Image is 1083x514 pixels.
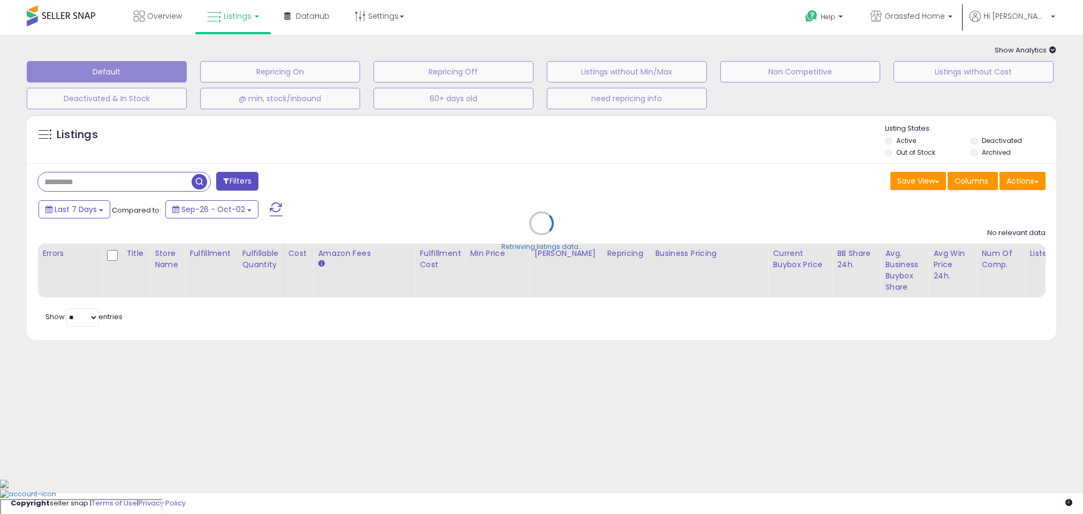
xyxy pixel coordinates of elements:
button: Non Competitive [720,61,880,82]
button: Repricing Off [373,61,533,82]
span: Help [821,12,835,21]
button: Deactivated & In Stock [27,88,187,109]
span: DataHub [296,11,330,21]
span: Listings [224,11,251,21]
button: 60+ days old [373,88,533,109]
button: Listings without Min/Max [547,61,707,82]
div: Retrieving listings data.. [501,242,582,252]
button: Listings without Cost [894,61,1054,82]
button: @ min, stock/inbound [200,88,360,109]
span: Overview [147,11,182,21]
a: Hi [PERSON_NAME] [970,11,1055,35]
span: Hi [PERSON_NAME] [983,11,1048,21]
a: Help [797,2,853,35]
button: Default [27,61,187,82]
span: Grassfed Home [884,11,945,21]
button: Repricing On [200,61,360,82]
span: Show Analytics [995,45,1056,55]
i: Get Help [805,10,818,23]
button: need repricing info [547,88,707,109]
